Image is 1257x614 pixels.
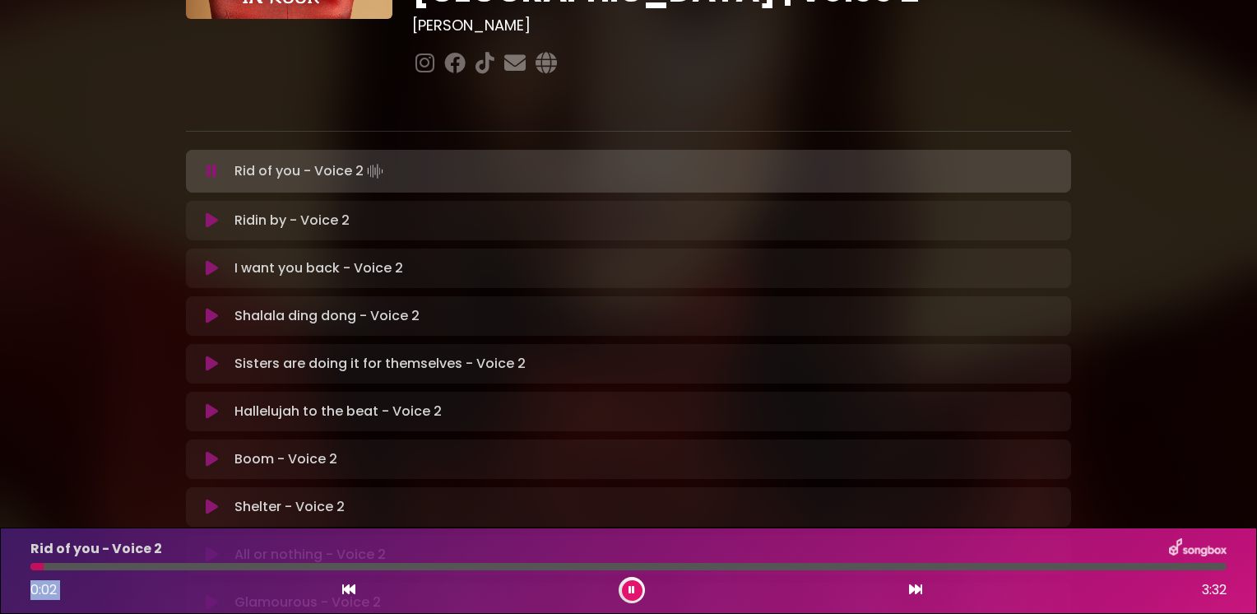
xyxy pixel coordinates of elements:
[234,354,526,374] p: Sisters are doing it for themselves - Voice 2
[412,16,1071,35] h3: [PERSON_NAME]
[364,160,387,183] img: waveform4.gif
[234,211,350,230] p: Ridin by - Voice 2
[1169,538,1227,560] img: songbox-logo-white.png
[30,539,162,559] p: Rid of you - Voice 2
[234,306,420,326] p: Shalala ding dong - Voice 2
[234,497,345,517] p: Shelter - Voice 2
[30,580,57,599] span: 0:02
[234,402,442,421] p: Hallelujah to the beat - Voice 2
[1202,580,1227,600] span: 3:32
[234,449,337,469] p: Boom - Voice 2
[234,258,403,278] p: I want you back - Voice 2
[234,160,387,183] p: Rid of you - Voice 2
